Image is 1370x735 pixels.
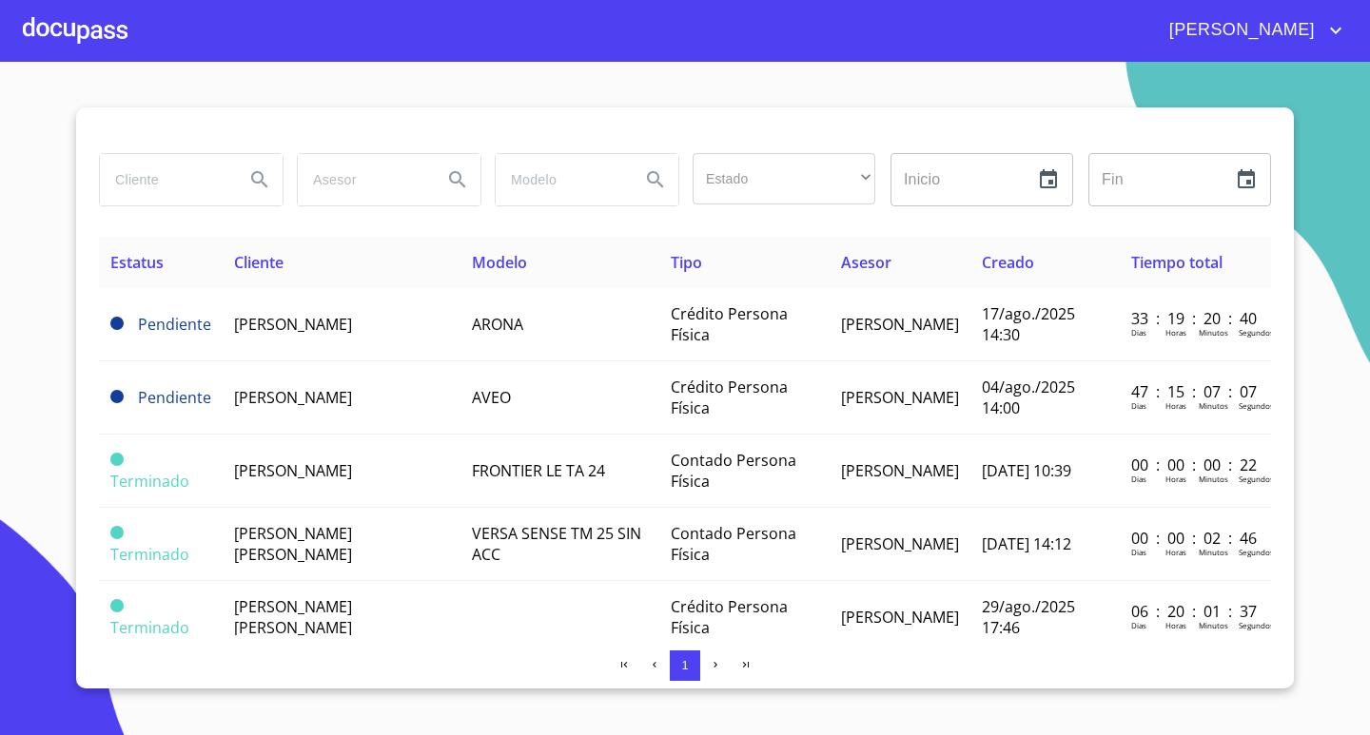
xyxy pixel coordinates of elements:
[1239,547,1274,557] p: Segundos
[982,596,1075,638] span: 29/ago./2025 17:46
[237,157,283,203] button: Search
[472,387,511,408] span: AVEO
[681,658,688,672] span: 1
[671,252,702,273] span: Tipo
[841,533,959,554] span: [PERSON_NAME]
[138,387,211,408] span: Pendiente
[841,607,959,628] span: [PERSON_NAME]
[1131,381,1260,402] p: 47 : 15 : 07 : 07
[472,314,523,335] span: ARONA
[670,650,700,681] button: 1
[472,252,527,273] span: Modelo
[110,526,124,539] span: Terminado
[671,450,796,492] span: Contado Persona Física
[841,387,959,408] span: [PERSON_NAME]
[982,303,1075,345] span: 17/ago./2025 14:30
[1199,400,1228,411] p: Minutos
[110,599,124,612] span: Terminado
[633,157,678,203] button: Search
[298,154,427,205] input: search
[110,471,189,492] span: Terminado
[1131,528,1260,549] p: 00 : 00 : 02 : 46
[234,460,352,481] span: [PERSON_NAME]
[982,533,1071,554] span: [DATE] 14:12
[1131,620,1146,630] p: Dias
[472,460,605,481] span: FRONTIER LE TA 24
[1131,308,1260,329] p: 33 : 19 : 20 : 40
[234,523,352,565] span: [PERSON_NAME] [PERSON_NAME]
[1199,547,1228,557] p: Minutos
[1239,400,1274,411] p: Segundos
[1165,327,1186,338] p: Horas
[1131,547,1146,557] p: Dias
[496,154,625,205] input: search
[110,390,124,403] span: Pendiente
[110,544,189,565] span: Terminado
[1165,547,1186,557] p: Horas
[110,453,124,466] span: Terminado
[1155,15,1324,46] span: [PERSON_NAME]
[234,596,352,638] span: [PERSON_NAME] [PERSON_NAME]
[138,314,211,335] span: Pendiente
[671,523,796,565] span: Contado Persona Física
[1131,252,1223,273] span: Tiempo total
[110,252,164,273] span: Estatus
[1165,620,1186,630] p: Horas
[1131,474,1146,484] p: Dias
[671,303,788,345] span: Crédito Persona Física
[1165,474,1186,484] p: Horas
[435,157,480,203] button: Search
[1199,327,1228,338] p: Minutos
[1239,474,1274,484] p: Segundos
[1199,620,1228,630] p: Minutos
[693,153,875,204] div: ​
[1239,620,1274,630] p: Segundos
[982,377,1075,418] span: 04/ago./2025 14:00
[1131,400,1146,411] p: Dias
[234,314,352,335] span: [PERSON_NAME]
[982,252,1034,273] span: Creado
[1239,327,1274,338] p: Segundos
[1155,15,1347,46] button: account of current user
[1131,327,1146,338] p: Dias
[671,596,788,638] span: Crédito Persona Física
[841,252,891,273] span: Asesor
[671,377,788,418] span: Crédito Persona Física
[841,314,959,335] span: [PERSON_NAME]
[1131,455,1260,475] p: 00 : 00 : 00 : 22
[234,252,284,273] span: Cliente
[1131,601,1260,622] p: 06 : 20 : 01 : 37
[100,154,229,205] input: search
[234,387,352,408] span: [PERSON_NAME]
[841,460,959,481] span: [PERSON_NAME]
[110,317,124,330] span: Pendiente
[110,617,189,638] span: Terminado
[1165,400,1186,411] p: Horas
[982,460,1071,481] span: [DATE] 10:39
[472,523,641,565] span: VERSA SENSE TM 25 SIN ACC
[1199,474,1228,484] p: Minutos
